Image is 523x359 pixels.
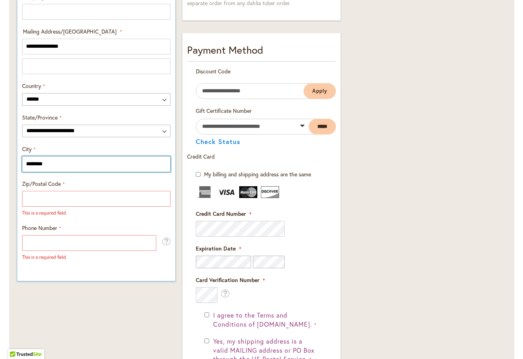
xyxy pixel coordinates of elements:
[196,210,246,217] span: Credit Card Number
[217,186,236,198] img: Visa
[261,186,279,198] img: Discover
[23,28,116,35] span: Mailing Address/[GEOGRAPHIC_DATA]
[22,82,41,90] span: Country
[239,186,257,198] img: MasterCard
[304,83,336,99] button: Apply
[22,180,61,187] span: Zip/Postal Code
[196,276,259,284] span: Card Verification Number
[213,311,312,328] span: I agree to the Terms and Conditions of [DOMAIN_NAME].
[6,331,28,353] iframe: Launch Accessibility Center
[187,153,215,160] span: Credit Card
[196,107,252,114] span: Gift Certificate Number
[22,254,67,260] span: This is a required field.
[22,210,67,216] span: This is a required field.
[312,88,327,94] span: Apply
[22,224,57,232] span: Phone Number
[22,145,32,153] span: City
[204,170,311,178] span: My billing and shipping address are the same
[196,245,236,252] span: Expiration Date
[22,114,58,121] span: State/Province
[196,186,214,198] img: American Express
[196,67,231,75] span: Discount Code
[187,43,336,62] div: Payment Method
[196,138,240,145] button: Check Status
